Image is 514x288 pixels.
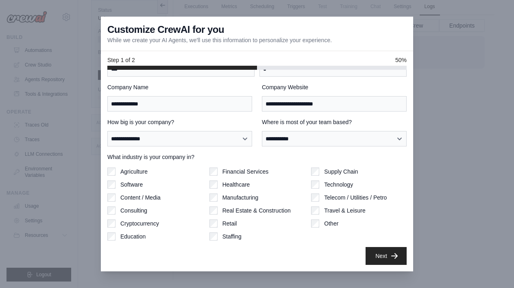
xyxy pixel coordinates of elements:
label: Education [120,232,146,241]
label: Content / Media [120,193,161,202]
label: Financial Services [222,168,269,176]
label: What industry is your company in? [107,153,407,161]
label: Telecom / Utilities / Petro [324,193,387,202]
p: While we create your AI Agents, we'll use this information to personalize your experience. [107,36,332,44]
label: Company Website [262,83,407,91]
label: Technology [324,181,353,189]
label: Where is most of your team based? [262,118,407,126]
label: How big is your company? [107,118,252,126]
label: Healthcare [222,181,250,189]
h3: Customize CrewAI for you [107,23,224,36]
label: Real Estate & Construction [222,206,291,215]
label: Travel & Leisure [324,206,365,215]
button: Next [366,247,407,265]
label: Supply Chain [324,168,358,176]
label: Company Name [107,83,252,91]
label: Staffing [222,232,242,241]
label: Software [120,181,143,189]
label: Other [324,219,338,228]
label: Agriculture [120,168,148,176]
label: Manufacturing [222,193,259,202]
span: Step 1 of 2 [107,56,135,64]
iframe: Chat Widget [473,249,514,288]
label: Retail [222,219,237,228]
span: 50% [395,56,407,64]
label: Cryptocurrency [120,219,159,228]
label: Consulting [120,206,147,215]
